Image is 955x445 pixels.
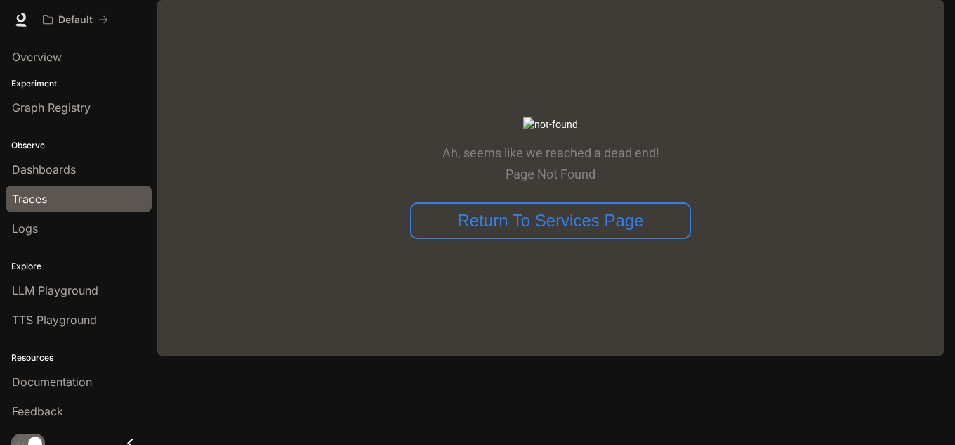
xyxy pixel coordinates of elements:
p: Ah, seems like we reached a dead end! [442,146,659,160]
img: not-found [523,117,578,132]
p: Page Not Found [442,167,659,181]
p: Default [58,14,93,26]
button: All workspaces [37,6,114,34]
button: Return To Services Page [410,202,691,239]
